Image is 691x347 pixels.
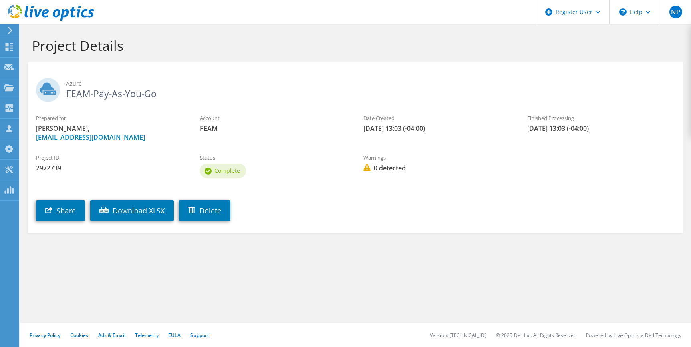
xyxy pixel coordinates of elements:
a: [EMAIL_ADDRESS][DOMAIN_NAME] [36,133,145,142]
h1: Project Details [32,37,675,54]
li: Version: [TECHNICAL_ID] [430,332,486,339]
label: Prepared for [36,114,184,122]
label: Finished Processing [527,114,675,122]
span: 0 detected [363,164,511,172]
a: Share [36,200,85,221]
a: Support [190,332,209,339]
span: 2972739 [36,164,184,172]
span: [DATE] 13:03 (-04:00) [363,124,511,133]
h2: FEAM-Pay-As-You-Go [36,78,675,98]
a: Download XLSX [90,200,174,221]
a: EULA [168,332,181,339]
span: FEAM [200,124,348,133]
label: Account [200,114,348,122]
span: [DATE] 13:03 (-04:00) [527,124,675,133]
a: Cookies [70,332,89,339]
a: Telemetry [135,332,159,339]
label: Project ID [36,154,184,162]
a: Privacy Policy [30,332,60,339]
span: [PERSON_NAME], [36,124,184,142]
span: Azure [66,79,675,88]
span: Complete [214,167,240,175]
li: © 2025 Dell Inc. All Rights Reserved [496,332,576,339]
svg: \n [619,8,627,16]
span: NP [669,6,682,18]
label: Status [200,154,348,162]
a: Delete [179,200,230,221]
li: Powered by Live Optics, a Dell Technology [586,332,681,339]
label: Date Created [363,114,511,122]
a: Ads & Email [98,332,125,339]
label: Warnings [363,154,511,162]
